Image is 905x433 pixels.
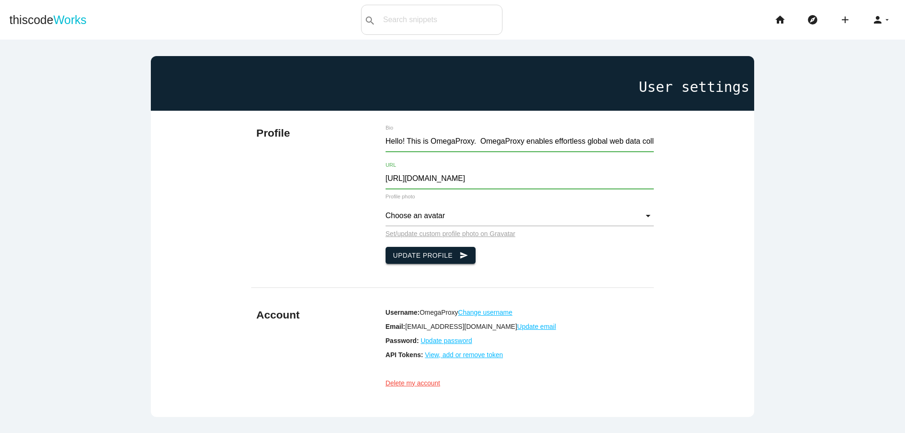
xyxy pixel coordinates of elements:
input: Enter bio here [386,131,654,152]
i: person [872,5,883,35]
span: Works [53,13,86,26]
b: Account [256,309,300,321]
i: explore [807,5,818,35]
input: Search snippets [378,10,502,30]
b: Password: [386,337,419,344]
i: arrow_drop_down [883,5,891,35]
b: Username: [386,309,420,316]
button: Update Profilesend [386,247,476,264]
button: search [362,5,378,34]
b: Email: [386,323,405,330]
label: Bio [386,125,608,131]
h1: User settings [156,79,749,95]
i: home [774,5,786,35]
i: search [364,6,376,36]
a: thiscodeWorks [9,5,87,35]
i: send [460,247,468,264]
a: Delete my account [386,379,440,387]
a: Change username [458,309,512,316]
label: URL [386,162,608,168]
p: OmegaProxy [386,309,654,316]
b: Profile [256,127,290,139]
p: [EMAIL_ADDRESS][DOMAIN_NAME] [386,323,654,330]
b: API Tokens: [386,351,423,359]
input: Enter url here [386,169,654,189]
i: add [839,5,851,35]
label: Profile photo [386,194,415,199]
a: Update email [517,323,556,330]
a: Update password [420,337,472,344]
a: View, add or remove token [425,351,503,359]
a: Set/update custom profile photo on Gravatar [386,230,516,237]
